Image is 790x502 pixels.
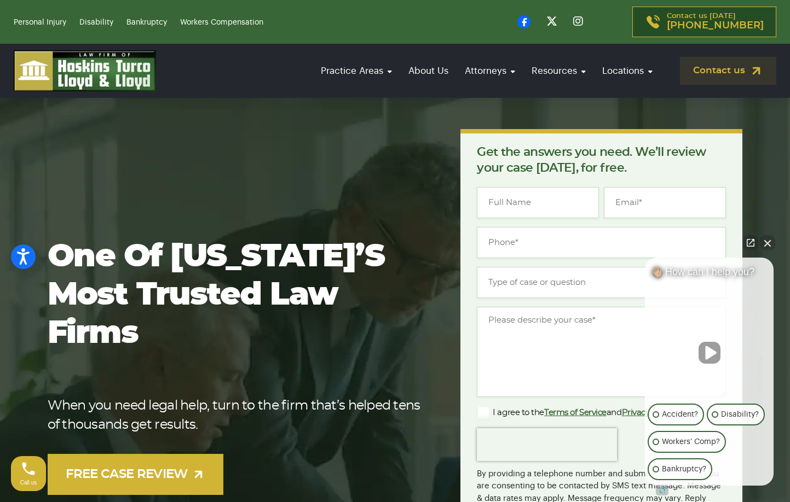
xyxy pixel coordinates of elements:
button: Close Intaker Chat Widget [760,235,775,250]
p: Bankruptcy? [662,463,706,476]
span: Call us [20,480,37,486]
input: Full Name [477,187,599,218]
input: Email* [604,187,726,218]
iframe: reCAPTCHA [477,428,617,461]
a: Open intaker chat [656,486,668,495]
a: Open direct chat [743,235,758,250]
p: Accident? [662,408,698,421]
a: Practice Areas [315,55,397,86]
p: Workers' Comp? [662,435,720,448]
a: Workers Compensation [180,19,263,26]
a: Resources [526,55,591,86]
img: logo [14,50,156,91]
a: Disability [79,19,113,26]
label: I agree to the and [477,406,674,419]
input: Phone* [477,227,726,258]
a: Contact us [680,57,776,85]
a: Terms of Service [544,408,607,417]
img: arrow-up-right-light.svg [192,468,205,481]
input: Type of case or question [477,267,726,298]
a: Contact us [DATE][PHONE_NUMBER] [632,7,776,37]
p: Get the answers you need. We’ll review your case [DATE], for free. [477,144,726,176]
a: About Us [403,55,454,86]
h1: One of [US_STATE]’s most trusted law firms [48,238,426,353]
a: Privacy Policy [622,408,674,417]
p: When you need legal help, turn to the firm that’s helped tens of thousands get results. [48,396,426,435]
a: FREE CASE REVIEW [48,454,224,495]
button: Unmute video [699,342,720,364]
span: [PHONE_NUMBER] [667,20,764,31]
a: Personal Injury [14,19,66,26]
a: Attorneys [459,55,521,86]
a: Locations [597,55,658,86]
p: Contact us [DATE] [667,13,764,31]
p: Disability? [721,408,759,421]
div: 👋🏼 How can I help you? [645,266,774,283]
a: Bankruptcy [126,19,167,26]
